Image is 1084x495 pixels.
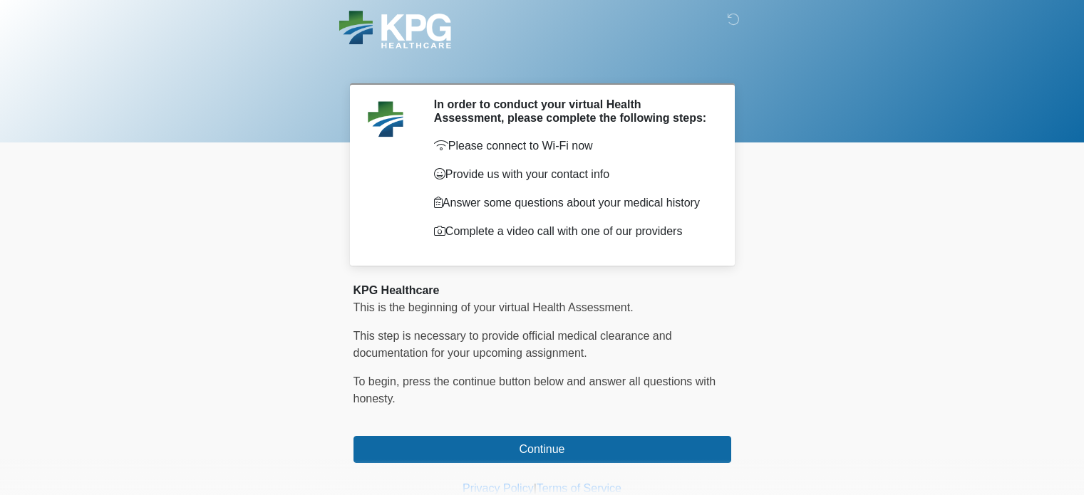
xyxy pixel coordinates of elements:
[353,375,716,405] span: To begin, ﻿﻿﻿﻿﻿﻿﻿﻿﻿﻿﻿﻿﻿﻿﻿﻿﻿press the continue button below and answer all questions with honesty.
[463,482,534,494] a: Privacy Policy
[434,98,710,125] h2: In order to conduct your virtual Health Assessment, please complete the following steps:
[534,482,537,494] a: |
[537,482,621,494] a: Terms of Service
[353,436,731,463] button: Continue
[364,98,407,140] img: Agent Avatar
[343,51,742,78] h1: ‎ ‎ ‎
[353,282,731,299] div: KPG Healthcare
[434,137,710,155] p: Please connect to Wi-Fi now
[434,166,710,183] p: Provide us with your contact info
[353,301,634,313] span: This is the beginning of your virtual Health Assessment.
[434,194,710,212] p: Answer some questions about your medical history
[339,11,451,48] img: KPG Healthcare Logo
[434,223,710,240] p: Complete a video call with one of our providers
[353,330,672,359] span: This step is necessary to provide official medical clearance and documentation for your upcoming ...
